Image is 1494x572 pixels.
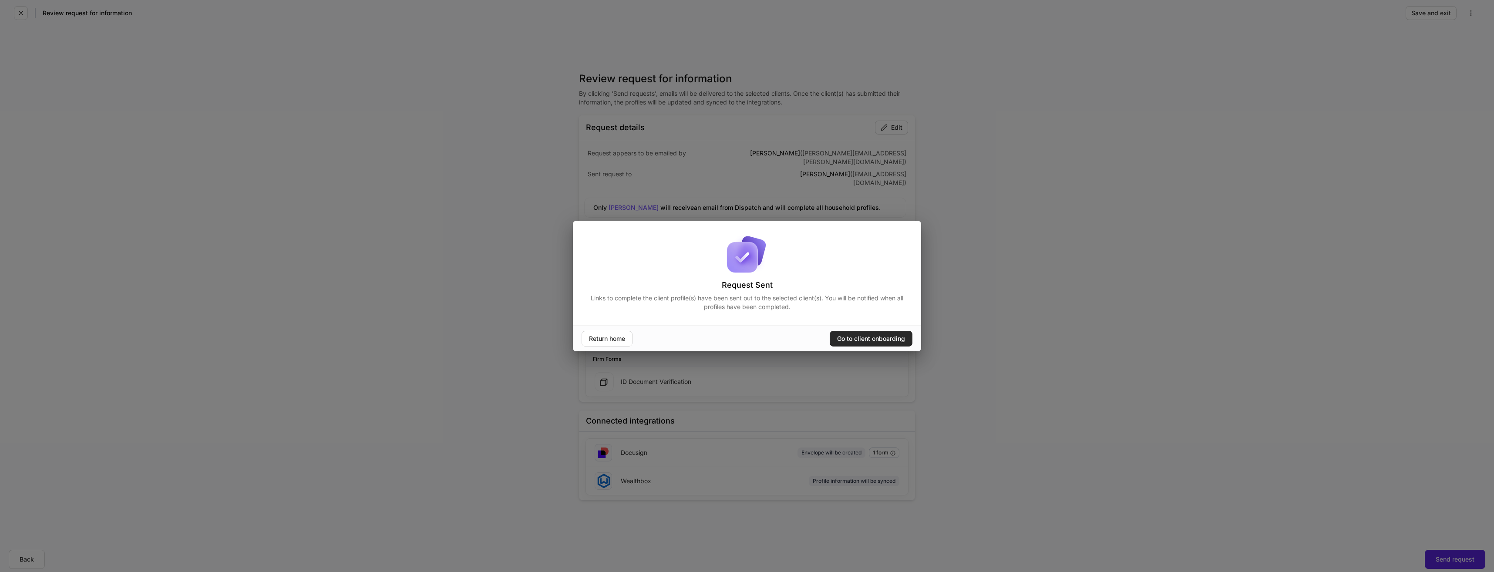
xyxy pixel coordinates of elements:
[722,280,773,290] h4: Request Sent
[830,331,912,347] button: Go to client onboarding
[582,331,633,347] button: Return home
[837,336,905,342] div: Go to client onboarding
[583,294,911,311] p: Links to complete the client profile(s) have been sent out to the selected client(s). You will be...
[589,336,625,342] div: Return home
